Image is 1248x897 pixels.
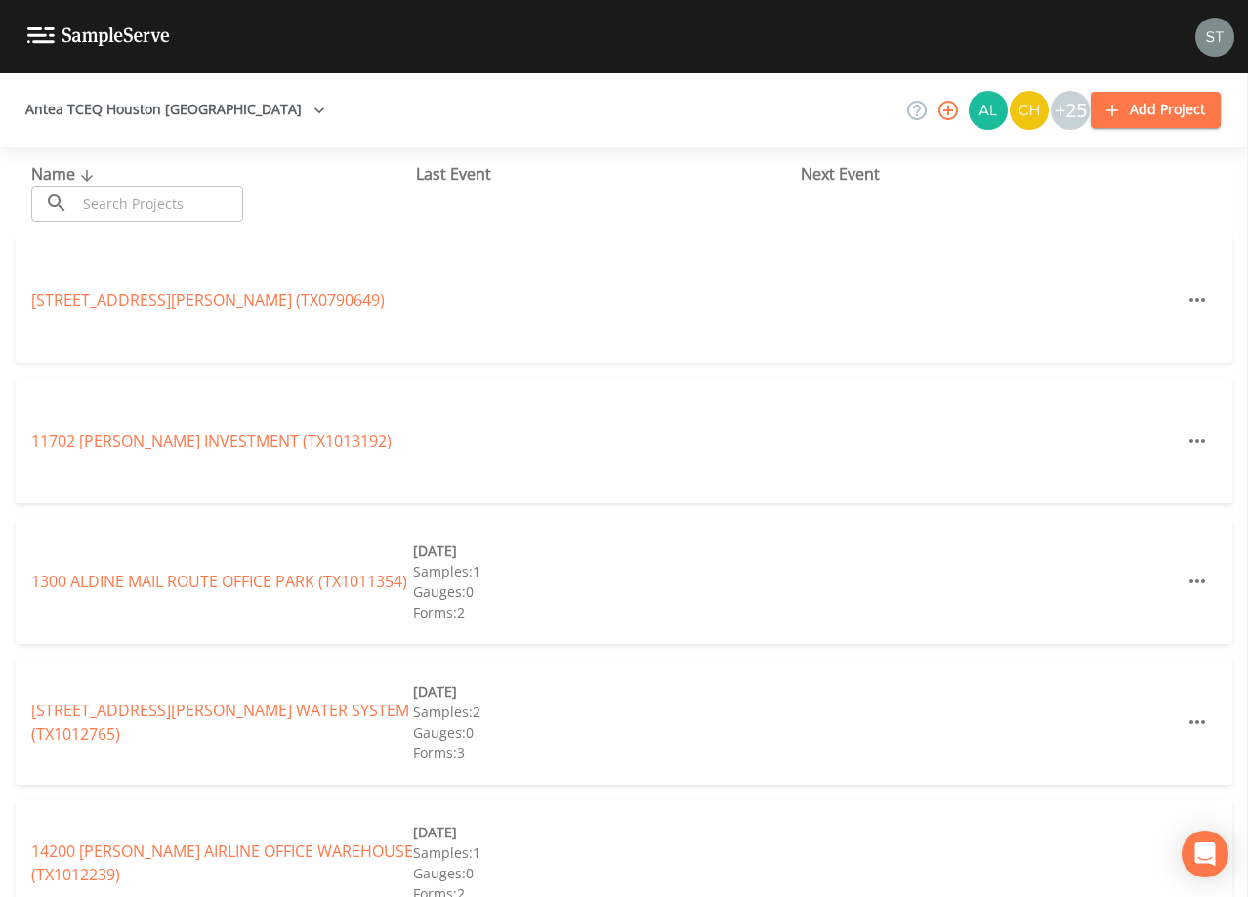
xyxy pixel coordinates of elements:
[969,91,1008,130] img: 30a13df2a12044f58df5f6b7fda61338
[31,430,392,451] a: 11702 [PERSON_NAME] INVESTMENT (TX1013192)
[413,602,795,622] div: Forms: 2
[1051,91,1090,130] div: +25
[413,822,795,842] div: [DATE]
[413,863,795,883] div: Gauges: 0
[1091,92,1221,128] button: Add Project
[413,581,795,602] div: Gauges: 0
[27,27,170,46] img: logo
[413,540,795,561] div: [DATE]
[31,840,413,885] a: 14200 [PERSON_NAME] AIRLINE OFFICE WAREHOUSE (TX1012239)
[413,722,795,743] div: Gauges: 0
[31,289,385,311] a: [STREET_ADDRESS][PERSON_NAME] (TX0790649)
[76,186,243,222] input: Search Projects
[413,842,795,863] div: Samples: 1
[413,561,795,581] div: Samples: 1
[31,163,99,185] span: Name
[31,700,409,745] a: [STREET_ADDRESS][PERSON_NAME] WATER SYSTEM (TX1012765)
[31,571,407,592] a: 1300 ALDINE MAIL ROUTE OFFICE PARK (TX1011354)
[413,702,795,722] div: Samples: 2
[1010,91,1049,130] img: c74b8b8b1c7a9d34f67c5e0ca157ed15
[1195,18,1234,57] img: cb9926319991c592eb2b4c75d39c237f
[413,743,795,763] div: Forms: 3
[18,92,333,128] button: Antea TCEQ Houston [GEOGRAPHIC_DATA]
[1182,831,1228,877] div: Open Intercom Messenger
[416,162,801,186] div: Last Event
[968,91,1009,130] div: Alaina Hahn
[1009,91,1050,130] div: Charles Medina
[413,681,795,702] div: [DATE]
[801,162,1186,186] div: Next Event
